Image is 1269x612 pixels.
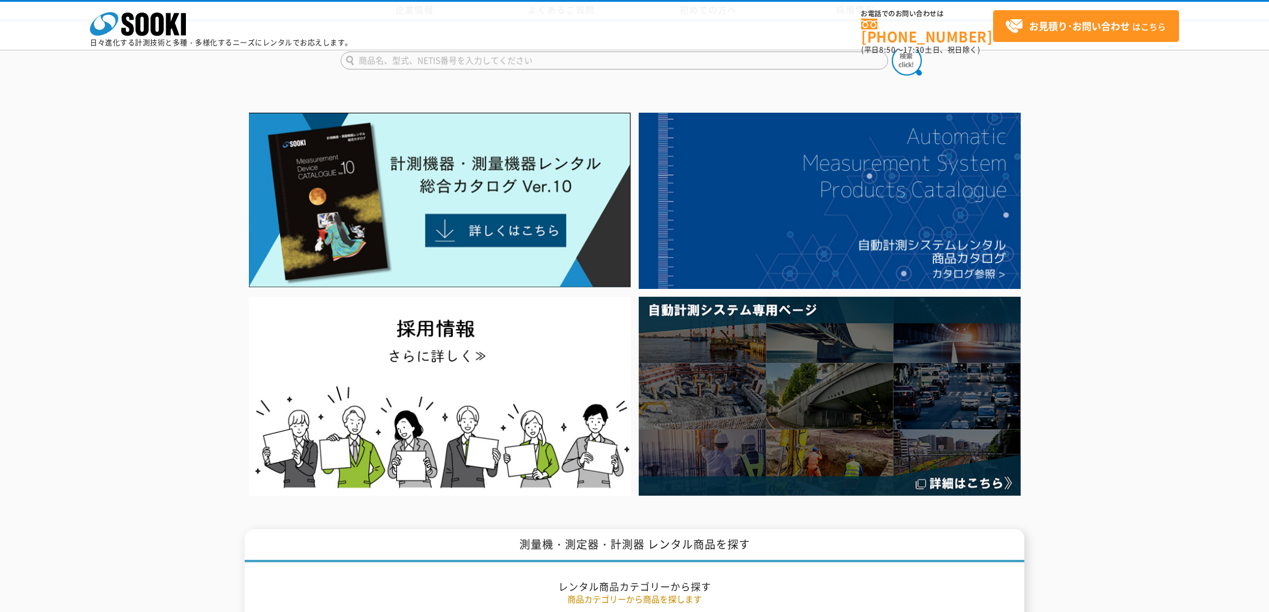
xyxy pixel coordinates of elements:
[639,297,1021,495] img: 自動計測システム専用ページ
[861,19,993,43] a: [PHONE_NUMBER]
[284,593,985,605] p: 商品カテゴリーから商品を探します
[639,113,1021,289] img: 自動計測システムカタログ
[861,44,980,55] span: (平日 ～ 土日、祝日除く)
[245,529,1024,562] h1: 測量機・測定器・計測器 レンタル商品を探す
[892,46,922,76] img: btn_search.png
[249,113,631,288] img: Catalog Ver10
[1005,17,1166,35] span: はこちら
[249,297,631,495] img: SOOKI recruit
[284,580,985,593] h2: レンタル商品カテゴリーから探す
[341,52,888,70] input: 商品名、型式、NETIS番号を入力してください
[861,10,993,17] span: お電話でのお問い合わせは
[879,44,896,55] span: 8:50
[90,39,353,46] p: 日々進化する計測技術と多種・多様化するニーズにレンタルでお応えします。
[993,10,1179,42] a: お見積り･お問い合わせはこちら
[1029,19,1130,33] strong: お見積り･お問い合わせ
[903,44,925,55] span: 17:30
